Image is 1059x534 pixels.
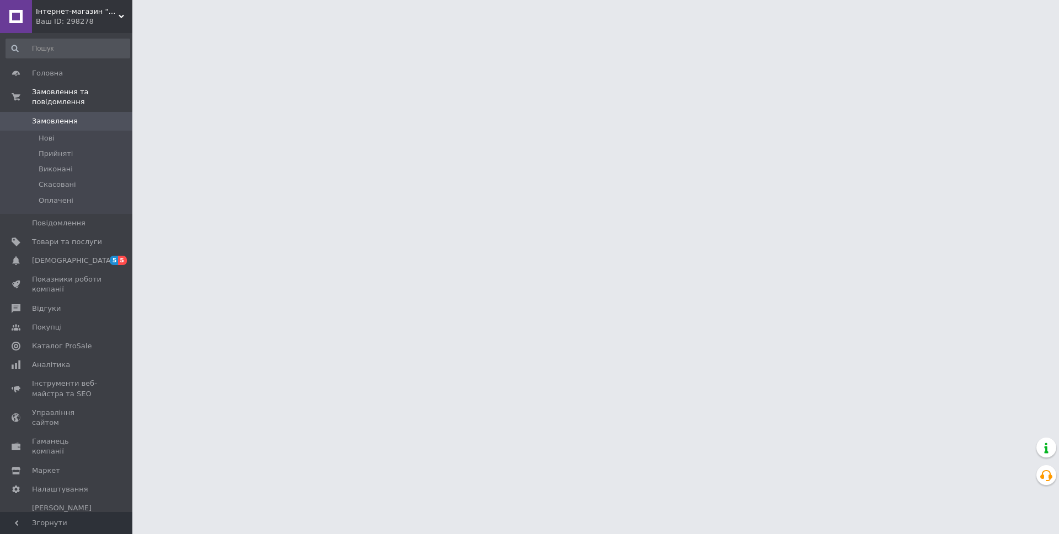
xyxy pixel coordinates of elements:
[36,7,119,17] span: Інтернет-магазин "Мілітарка Воєнторг"
[32,256,114,266] span: [DEMOGRAPHIC_DATA]
[32,68,63,78] span: Головна
[32,87,132,107] span: Замовлення та повідомлення
[32,503,102,533] span: [PERSON_NAME] та рахунки
[32,116,78,126] span: Замовлення
[32,436,102,456] span: Гаманець компанії
[32,379,102,398] span: Інструменти веб-майстра та SEO
[36,17,132,26] div: Ваш ID: 298278
[32,218,85,228] span: Повідомлення
[110,256,119,265] span: 5
[32,341,92,351] span: Каталог ProSale
[39,149,73,159] span: Прийняті
[32,274,102,294] span: Показники роботи компанії
[32,466,60,476] span: Маркет
[39,133,55,143] span: Нові
[118,256,127,265] span: 5
[6,39,130,58] input: Пошук
[32,237,102,247] span: Товари та послуги
[32,408,102,428] span: Управління сайтом
[39,180,76,190] span: Скасовані
[39,196,73,206] span: Оплачені
[32,322,62,332] span: Покупці
[32,304,61,314] span: Відгуки
[32,360,70,370] span: Аналітика
[32,484,88,494] span: Налаштування
[39,164,73,174] span: Виконані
